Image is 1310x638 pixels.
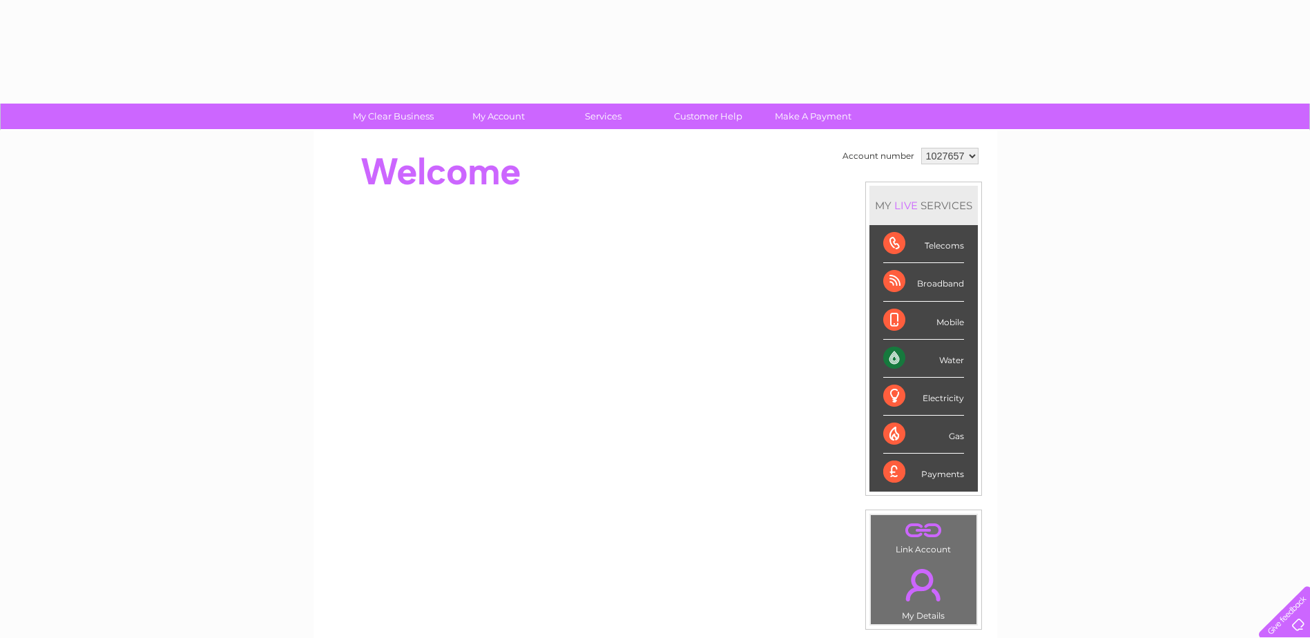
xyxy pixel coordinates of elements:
[883,263,964,301] div: Broadband
[874,519,973,543] a: .
[892,199,921,212] div: LIVE
[870,557,977,625] td: My Details
[883,454,964,491] div: Payments
[651,104,765,129] a: Customer Help
[756,104,870,129] a: Make A Payment
[883,340,964,378] div: Water
[883,302,964,340] div: Mobile
[874,561,973,609] a: .
[441,104,555,129] a: My Account
[883,416,964,454] div: Gas
[869,186,978,225] div: MY SERVICES
[883,225,964,263] div: Telecoms
[546,104,660,129] a: Services
[870,514,977,558] td: Link Account
[839,144,918,168] td: Account number
[883,378,964,416] div: Electricity
[336,104,450,129] a: My Clear Business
